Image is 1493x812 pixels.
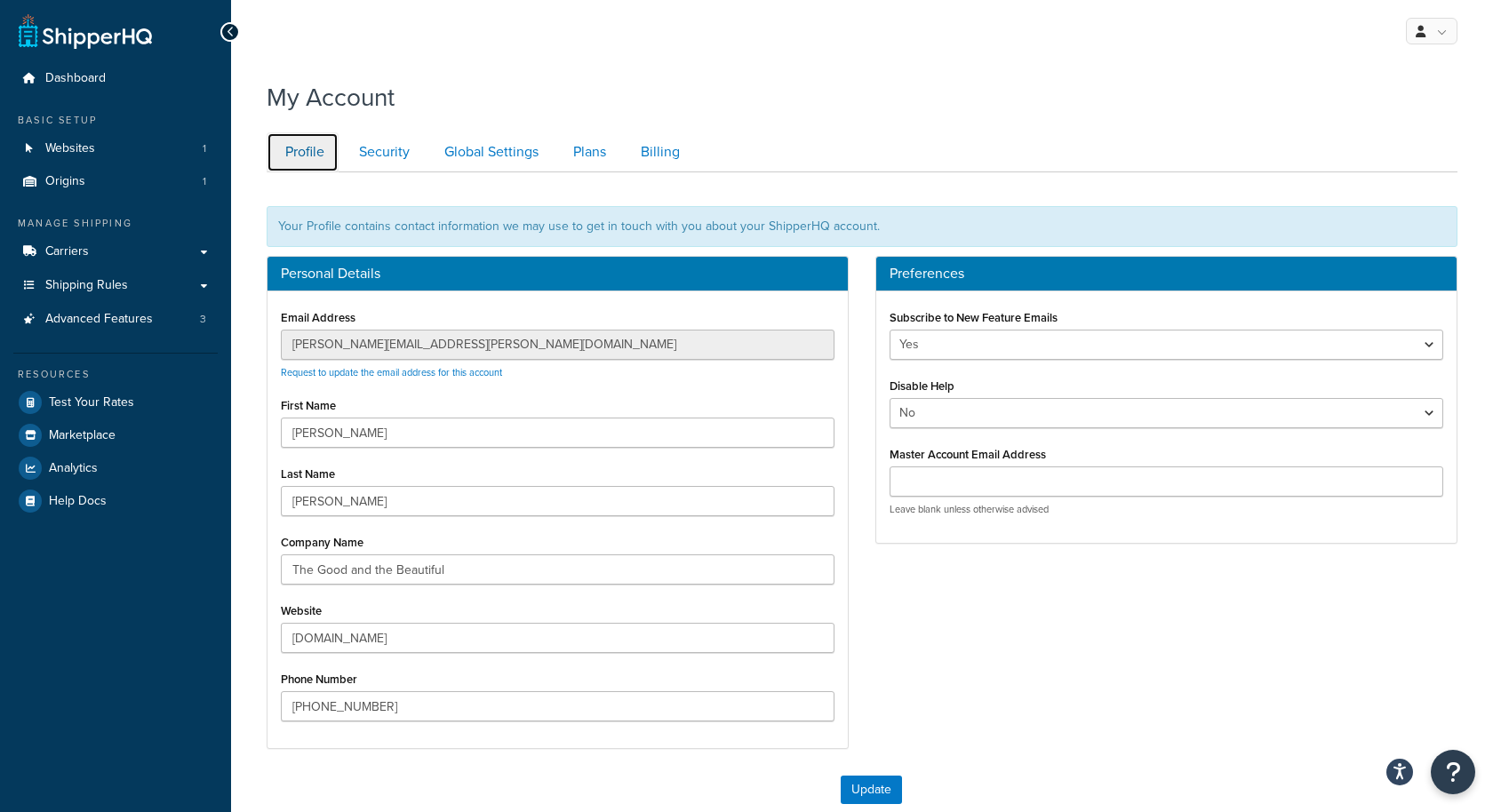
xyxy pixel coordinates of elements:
[281,467,335,481] label: Last Name
[555,132,620,172] a: Plans
[281,365,502,379] a: Request to update the email address for this account
[45,244,89,259] span: Carriers
[45,312,153,327] span: Advanced Features
[841,776,902,804] button: Update
[45,71,106,86] span: Dashboard
[890,311,1058,324] label: Subscribe to New Feature Emails
[13,165,218,198] li: Origins
[13,386,218,418] a: Test Your Rates
[622,132,694,172] a: Billing
[13,165,218,198] a: Origins 1
[13,132,218,165] a: Websites 1
[890,266,1443,282] h3: Preferences
[890,503,1443,516] p: Leave blank unless otherwise advised
[45,141,95,156] span: Websites
[203,174,206,189] span: 1
[49,395,134,410] span: Test Your Rates
[200,312,206,327] span: 3
[267,206,1457,247] div: Your Profile contains contact information we may use to get in touch with you about your ShipperH...
[13,113,218,128] div: Basic Setup
[13,419,218,451] a: Marketplace
[13,62,218,95] a: Dashboard
[13,485,218,517] a: Help Docs
[281,266,834,282] h3: Personal Details
[426,132,553,172] a: Global Settings
[13,452,218,484] a: Analytics
[890,379,954,393] label: Disable Help
[13,216,218,231] div: Manage Shipping
[49,494,107,509] span: Help Docs
[890,448,1046,461] label: Master Account Email Address
[267,80,395,115] h1: My Account
[340,132,424,172] a: Security
[281,673,357,686] label: Phone Number
[13,235,218,268] a: Carriers
[49,461,98,476] span: Analytics
[281,536,363,549] label: Company Name
[13,367,218,382] div: Resources
[203,141,206,156] span: 1
[45,174,85,189] span: Origins
[281,311,355,324] label: Email Address
[281,604,322,617] label: Website
[267,132,339,172] a: Profile
[45,278,128,293] span: Shipping Rules
[13,132,218,165] li: Websites
[19,13,152,49] a: ShipperHQ Home
[281,399,336,412] label: First Name
[13,303,218,336] a: Advanced Features 3
[13,303,218,336] li: Advanced Features
[49,428,116,443] span: Marketplace
[1431,750,1475,794] button: Open Resource Center
[13,269,218,302] a: Shipping Rules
